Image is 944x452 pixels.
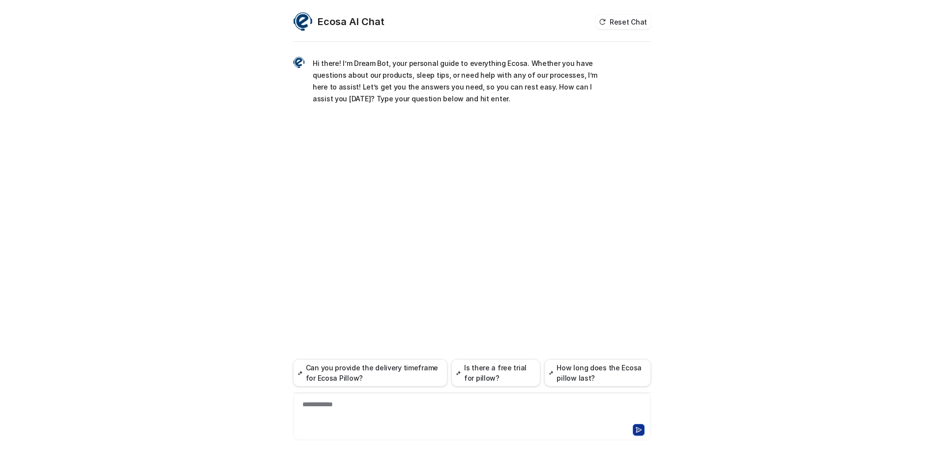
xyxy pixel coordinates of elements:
[596,15,651,29] button: Reset Chat
[544,359,651,387] button: How long does the Ecosa pillow last?
[293,57,305,68] img: Widget
[293,359,447,387] button: Can you provide the delivery timeframe for Ecosa Pillow?
[318,15,384,29] h2: Ecosa AI Chat
[293,12,313,31] img: Widget
[313,58,600,105] p: Hi there! I’m Dream Bot, your personal guide to everything Ecosa. Whether you have questions abou...
[451,359,540,387] button: Is there a free trial for pillow?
